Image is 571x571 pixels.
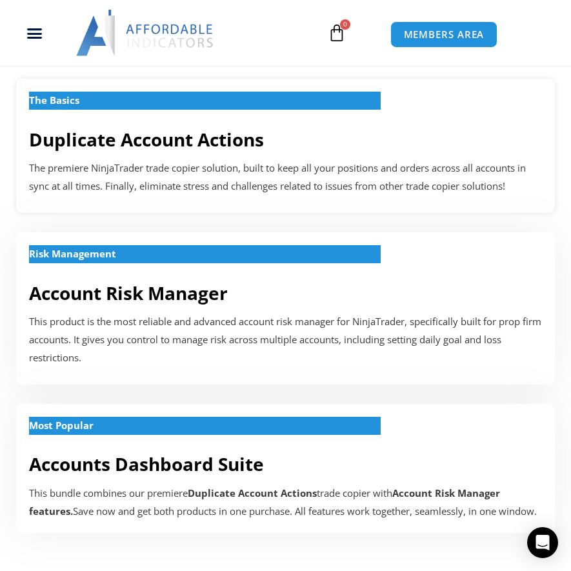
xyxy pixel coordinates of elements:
[29,313,542,367] p: This product is the most reliable and advanced account risk manager for NinjaTrader, specifically...
[29,419,94,432] strong: Most Popular
[29,247,116,260] strong: Risk Management
[340,19,350,30] span: 0
[76,10,215,56] img: LogoAI | Affordable Indicators – NinjaTrader
[29,159,542,195] p: The premiere NinjaTrader trade copier solution, built to keep all your positions and orders acros...
[6,21,63,45] div: Menu Toggle
[29,281,228,305] a: Account Risk Manager
[390,21,498,48] a: MEMBERS AREA
[29,94,79,106] strong: The Basics
[29,452,264,476] a: Accounts Dashboard Suite
[404,30,485,39] span: MEMBERS AREA
[188,486,317,499] b: Duplicate Account Actions
[29,485,542,521] div: This bundle combines our premiere trade copier with Save now and get both products in one purchas...
[29,127,264,152] a: Duplicate Account Actions
[527,527,558,558] div: Open Intercom Messenger
[29,486,500,517] b: Account Risk Manager features.
[308,14,365,52] a: 0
